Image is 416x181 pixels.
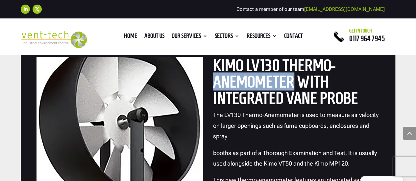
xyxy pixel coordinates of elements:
h2: KIMO LV130 Thermo-Anemometer with Integrated Vane Probe [213,57,379,109]
a: Follow on LinkedIn [21,5,30,14]
a: Resources [247,34,277,41]
p: The LV130 Thermo-Anemometer is used to measure air velocity on larger openings such as fume cupbo... [213,109,379,147]
a: Sectors [215,34,239,41]
a: Home [124,34,137,41]
a: 0117 964 7945 [349,34,384,42]
span: Get in touch [349,28,372,34]
img: 2023-09-27T08_35_16.549ZVENT-TECH---Clear-background [21,31,86,48]
span: Contact a member of our team [236,6,384,12]
a: Contact [284,34,303,41]
a: Our Services [172,34,208,41]
a: Follow on X [33,5,42,14]
a: [EMAIL_ADDRESS][DOMAIN_NAME] [304,6,384,12]
a: About us [144,34,164,41]
p: booths as part of a Thorough Examination and Test. It is usually used alongside the Kimo VT50 and... [213,147,379,175]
